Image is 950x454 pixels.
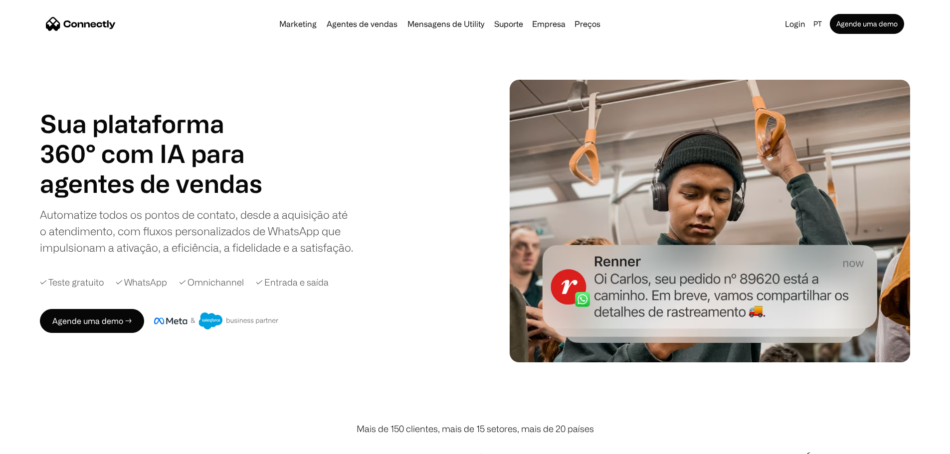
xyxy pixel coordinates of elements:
[323,20,401,28] a: Agentes de vendas
[830,14,904,34] a: Agende uma demo
[40,206,354,256] div: Automatize todos os pontos de contato, desde a aquisição até o atendimento, com fluxos personaliz...
[40,276,104,289] div: ✓ Teste gratuito
[570,20,604,28] a: Preços
[179,276,244,289] div: ✓ Omnichannel
[40,168,269,198] h1: agentes de vendas
[20,437,60,451] ul: Language list
[10,436,60,451] aside: Language selected: Português (Brasil)
[529,17,569,31] div: Empresa
[40,168,269,198] div: carousel
[116,276,167,289] div: ✓ WhatsApp
[813,17,822,31] div: pt
[46,16,116,31] a: home
[403,20,488,28] a: Mensagens de Utility
[781,17,809,31] a: Login
[490,20,527,28] a: Suporte
[40,109,269,168] h1: Sua plataforma 360° com IA para
[809,17,828,31] div: pt
[256,276,329,289] div: ✓ Entrada e saída
[357,422,594,436] div: Mais de 150 clientes, mais de 15 setores, mais de 20 países
[275,20,321,28] a: Marketing
[40,168,269,198] div: 1 of 4
[40,309,144,333] a: Agende uma demo →
[532,17,566,31] div: Empresa
[154,312,279,329] img: Meta e crachá de parceiro de negócios do Salesforce.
